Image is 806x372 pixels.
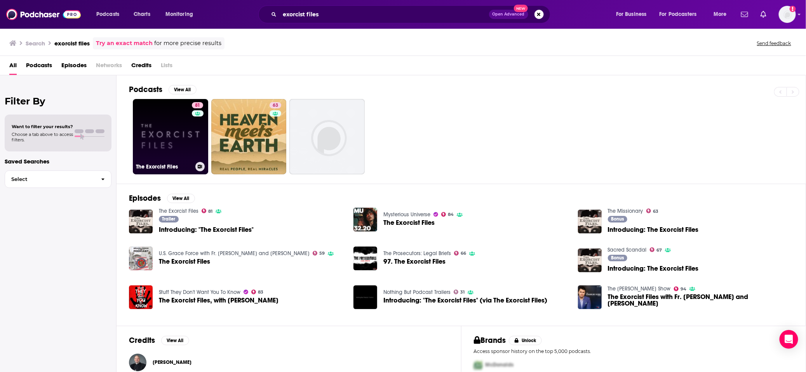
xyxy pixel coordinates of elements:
[159,250,310,257] a: U.S. Grace Force with Fr. Richard Heilman and Doug Barry
[383,297,547,304] a: Introducing: "The Exorcist Files" (via The Exorcist Files)
[779,6,796,23] button: Show profile menu
[353,285,377,309] img: Introducing: "The Exorcist Files" (via The Exorcist Files)
[578,285,602,309] img: The Exorcist Files with Fr. Carlos Martins and Ryan Bethea
[656,249,662,252] span: 67
[608,294,793,307] span: The Exorcist Files with Fr. [PERSON_NAME] and [PERSON_NAME]
[578,249,602,272] img: Introducing: The Exorcist Files
[461,252,466,255] span: 66
[129,210,153,233] img: Introducing: "The Exorcist Files"
[353,208,377,231] img: The Exorcist Files
[160,8,203,21] button: open menu
[353,247,377,270] img: 97. The Exorcist Files
[708,8,736,21] button: open menu
[738,8,751,21] a: Show notifications dropdown
[9,59,17,75] span: All
[167,194,195,203] button: View All
[5,96,111,107] h2: Filter By
[153,359,191,365] span: [PERSON_NAME]
[169,85,197,94] button: View All
[192,102,203,108] a: 81
[608,247,647,253] a: Sacred Scandal
[129,193,195,203] a: EpisodesView All
[674,287,687,291] a: 94
[129,354,146,371] img: Carlos Martins
[159,297,279,304] span: The Exorcist Files, with [PERSON_NAME]
[266,5,558,23] div: Search podcasts, credits, & more...
[509,336,542,345] button: Unlock
[129,335,189,345] a: CreditsView All
[129,285,153,309] img: The Exorcist Files, with Ryan Bethea
[655,8,708,21] button: open menu
[131,59,151,75] a: Credits
[12,132,73,143] span: Choose a tab above to access filters.
[162,217,175,221] span: Trailer
[755,40,794,47] button: Send feedback
[611,256,624,260] span: Bonus
[489,10,528,19] button: Open AdvancedNew
[454,251,467,256] a: 66
[129,335,155,345] h2: Credits
[441,212,454,217] a: 84
[486,362,514,369] span: McDonalds
[129,8,155,21] a: Charts
[12,124,73,129] span: Want to filter your results?
[26,59,52,75] span: Podcasts
[448,213,454,216] span: 84
[5,158,111,165] p: Saved Searches
[779,6,796,23] img: User Profile
[757,8,769,21] a: Show notifications dropdown
[474,335,506,345] h2: Brands
[96,39,153,48] a: Try an exact match
[159,208,198,214] a: The Exorcist Files
[159,258,210,265] a: The Exorcist Files
[383,289,451,296] a: Nothing But Podcast Trailers
[646,209,659,213] a: 63
[779,6,796,23] span: Logged in as TinaPugh
[460,290,465,294] span: 31
[96,59,122,75] span: Networks
[96,9,119,20] span: Podcasts
[129,247,153,270] img: The Exorcist Files
[61,59,87,75] a: Episodes
[159,226,254,233] a: Introducing: "The Exorcist Files"
[611,8,656,21] button: open menu
[319,252,325,255] span: 59
[270,102,281,108] a: 63
[134,9,150,20] span: Charts
[714,9,727,20] span: More
[129,85,197,94] a: PodcastsView All
[161,336,189,345] button: View All
[608,226,699,233] a: Introducing: The Exorcist Files
[165,9,193,20] span: Monitoring
[313,251,325,256] a: 59
[653,210,658,213] span: 63
[383,250,451,257] a: The Prosecutors: Legal Briefs
[474,348,794,354] p: Access sponsor history on the top 5,000 podcasts.
[161,59,172,75] span: Lists
[129,85,162,94] h2: Podcasts
[608,208,643,214] a: The Missionary
[211,99,287,174] a: 63
[133,99,208,174] a: 81The Exorcist Files
[383,219,435,226] span: The Exorcist Files
[383,258,446,265] a: 97. The Exorcist Files
[153,359,191,365] a: Carlos Martins
[608,294,793,307] a: The Exorcist Files with Fr. Carlos Martins and Ryan Bethea
[26,40,45,47] h3: Search
[129,193,161,203] h2: Episodes
[258,290,263,294] span: 83
[383,211,430,218] a: Mysterious Universe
